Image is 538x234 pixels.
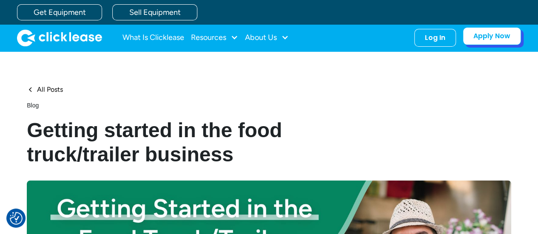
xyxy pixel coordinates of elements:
[27,118,353,167] h1: Getting started in the food truck/trailer business
[27,101,353,110] div: Blog
[122,29,184,46] a: What Is Clicklease
[425,34,445,42] div: Log In
[37,85,63,94] div: All Posts
[191,29,238,46] div: Resources
[463,27,521,45] a: Apply Now
[17,29,102,46] img: Clicklease logo
[10,212,23,225] img: Revisit consent button
[17,4,102,20] a: Get Equipment
[27,85,63,94] a: All Posts
[112,4,197,20] a: Sell Equipment
[10,212,23,225] button: Consent Preferences
[17,29,102,46] a: home
[245,29,289,46] div: About Us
